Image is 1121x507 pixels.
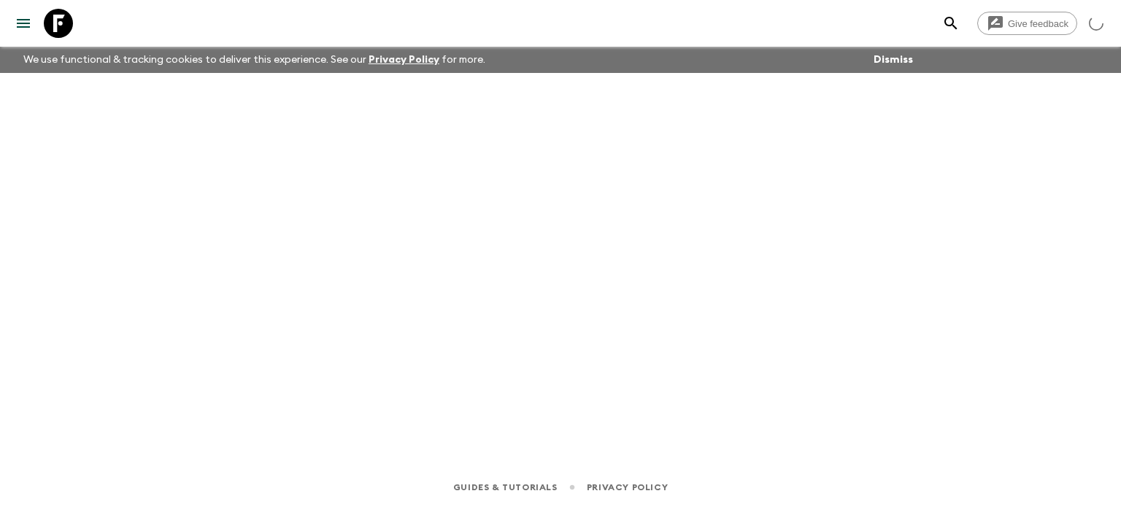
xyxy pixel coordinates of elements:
[936,9,966,38] button: search adventures
[587,479,668,495] a: Privacy Policy
[369,55,439,65] a: Privacy Policy
[9,9,38,38] button: menu
[453,479,558,495] a: Guides & Tutorials
[977,12,1077,35] a: Give feedback
[18,47,491,73] p: We use functional & tracking cookies to deliver this experience. See our for more.
[870,50,917,70] button: Dismiss
[1000,18,1076,29] span: Give feedback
